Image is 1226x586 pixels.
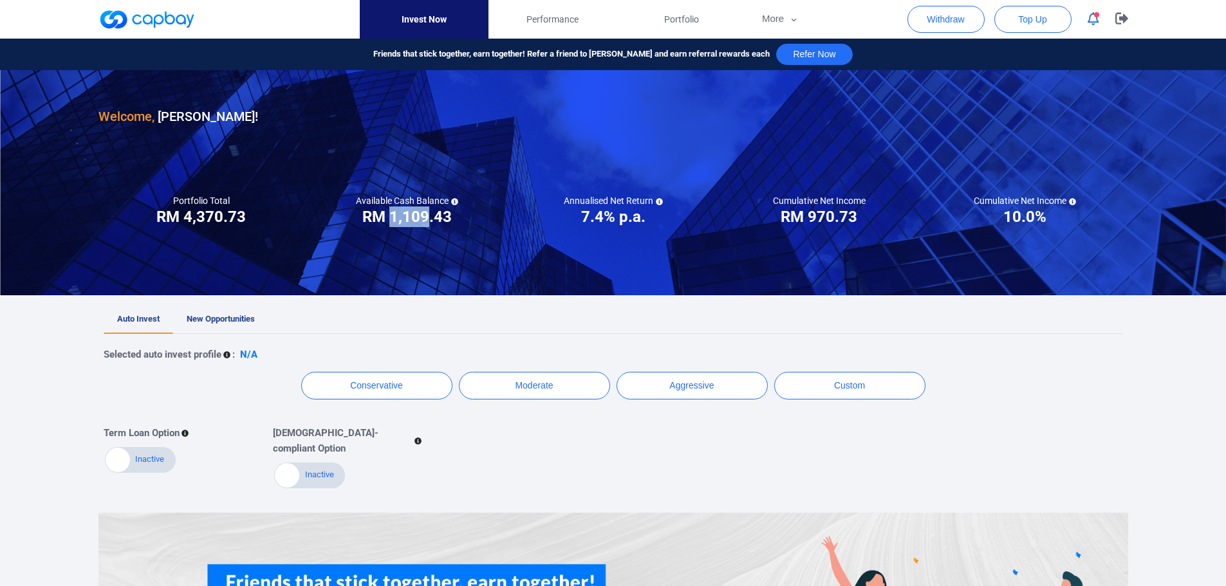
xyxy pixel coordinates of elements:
[187,314,255,324] span: New Opportunities
[1018,13,1046,26] span: Top Up
[273,425,413,456] p: [DEMOGRAPHIC_DATA]-compliant Option
[564,195,663,206] h5: Annualised Net Return
[776,44,852,65] button: Refer Now
[232,347,235,362] p: :
[98,109,154,124] span: Welcome,
[156,206,246,227] h3: RM 4,370.73
[98,106,258,127] h3: [PERSON_NAME] !
[974,195,1076,206] h5: Cumulative Net Income
[781,206,857,227] h3: RM 970.73
[240,347,257,362] p: N/A
[356,195,458,206] h5: Available Cash Balance
[907,6,985,33] button: Withdraw
[362,206,452,227] h3: RM 1,109.43
[373,48,770,61] span: Friends that stick together, earn together! Refer a friend to [PERSON_NAME] and earn referral rew...
[104,425,180,441] p: Term Loan Option
[104,347,221,362] p: Selected auto invest profile
[994,6,1072,33] button: Top Up
[301,372,452,399] button: Conservative
[773,195,866,206] h5: Cumulative Net Income
[774,372,925,399] button: Custom
[664,12,699,26] span: Portfolio
[1003,206,1046,227] h3: 10.0%
[173,195,230,206] h5: Portfolio Total
[459,372,610,399] button: Moderate
[117,314,160,324] span: Auto Invest
[581,206,646,227] h3: 7.4% p.a.
[617,372,768,399] button: Aggressive
[526,12,579,26] span: Performance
